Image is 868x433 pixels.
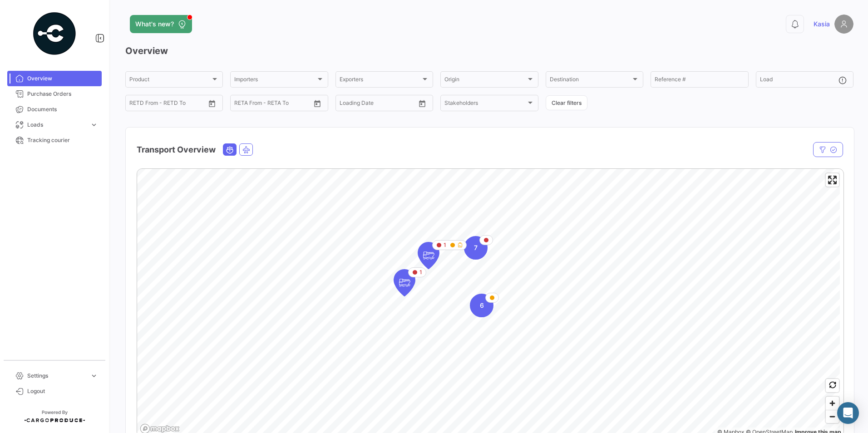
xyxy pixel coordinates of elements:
a: Documents [7,102,102,117]
button: Ocean [223,144,236,155]
span: Settings [27,372,86,380]
span: 1 [419,268,422,276]
span: Origin [444,78,526,84]
div: Abrir Intercom Messenger [837,402,859,424]
span: Logout [27,387,98,395]
button: Open calendar [205,97,219,110]
div: Map marker [418,242,439,269]
span: Overview [27,74,98,83]
span: expand_more [90,121,98,129]
button: Zoom out [826,410,839,423]
button: Open calendar [415,97,429,110]
input: To [253,101,290,108]
button: Enter fullscreen [826,173,839,187]
a: Overview [7,71,102,86]
input: From [129,101,142,108]
img: placeholder-user.png [834,15,853,34]
span: What's new? [135,20,174,29]
span: Stakeholders [444,101,526,108]
span: Product [129,78,211,84]
input: To [359,101,395,108]
span: Zoom out [826,410,839,423]
span: Documents [27,105,98,113]
input: To [148,101,185,108]
span: Importers [234,78,316,84]
h3: Overview [125,44,853,57]
div: Map marker [394,269,415,296]
button: What's new? [130,15,192,33]
span: Kasia [814,20,830,29]
span: Destination [550,78,631,84]
span: Purchase Orders [27,90,98,98]
span: 6 [480,301,484,310]
button: Clear filters [546,95,587,110]
span: Exporters [340,78,421,84]
h4: Transport Overview [137,143,216,156]
div: Map marker [464,236,488,260]
input: From [234,101,247,108]
span: 1 [444,241,446,249]
button: Open calendar [311,97,324,110]
span: expand_more [90,372,98,380]
div: Map marker [470,294,493,317]
span: Tracking courier [27,136,98,144]
img: powered-by.png [32,11,77,56]
a: Purchase Orders [7,86,102,102]
span: 7 [474,243,478,252]
input: From [340,101,352,108]
a: Tracking courier [7,133,102,148]
button: Zoom in [826,397,839,410]
span: Loads [27,121,86,129]
button: Air [240,144,252,155]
